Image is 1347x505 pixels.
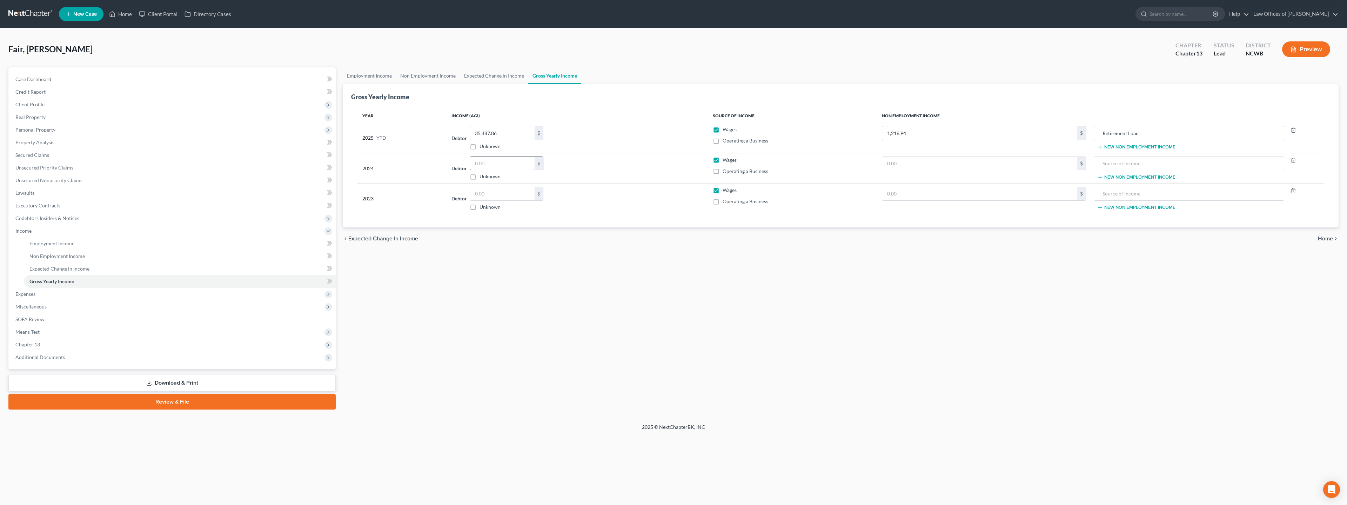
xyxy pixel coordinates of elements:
[723,138,768,144] span: Operating a Business
[1077,157,1086,170] div: $
[29,240,74,246] span: Employment Income
[15,202,60,208] span: Executory Contracts
[1196,50,1202,57] span: 13
[1318,236,1333,241] span: Home
[480,173,501,180] label: Unknown
[29,278,74,284] span: Gross Yearly Income
[1098,157,1281,170] input: Source of Income
[135,8,181,20] a: Client Portal
[723,198,768,204] span: Operating a Business
[15,101,45,107] span: Client Profile
[1097,205,1175,210] button: New Non Employment Income
[1077,126,1086,140] div: $
[15,329,40,335] span: Means Test
[10,161,336,174] a: Unsecured Priority Claims
[1098,187,1281,200] input: Source of Income
[1246,41,1271,49] div: District
[1175,49,1202,58] div: Chapter
[24,250,336,263] a: Non Employment Income
[15,228,32,234] span: Income
[1246,49,1271,58] div: NCWB
[10,73,336,86] a: Case Dashboard
[24,263,336,275] a: Expected Change in Income
[1282,41,1330,57] button: Preview
[15,165,73,171] span: Unsecured Priority Claims
[470,157,535,170] input: 0.00
[29,266,89,272] span: Expected Change in Income
[15,139,54,145] span: Property Analysis
[362,157,440,180] div: 2024
[1097,144,1175,150] button: New Non Employment Income
[8,44,93,54] span: Fair, [PERSON_NAME]
[15,177,82,183] span: Unsecured Nonpriority Claims
[343,67,396,84] a: Employment Income
[10,136,336,149] a: Property Analysis
[15,152,49,158] span: Secured Claims
[343,236,418,241] button: chevron_left Expected Change in Income
[480,143,501,150] label: Unknown
[1214,49,1234,58] div: Lead
[15,127,55,133] span: Personal Property
[882,126,1077,140] input: 0.00
[460,67,528,84] a: Expected Change in Income
[1098,126,1281,140] input: Source of Income
[10,174,336,187] a: Unsecured Nonpriority Claims
[343,236,348,241] i: chevron_left
[451,134,467,142] label: Debtor
[15,190,34,196] span: Lawsuits
[1077,187,1086,200] div: $
[1333,236,1339,241] i: chevron_right
[535,157,543,170] div: $
[73,12,97,17] span: New Case
[15,114,46,120] span: Real Property
[15,215,79,221] span: Codebtors Insiders & Notices
[1150,7,1214,20] input: Search by name...
[1323,481,1340,498] div: Open Intercom Messenger
[723,126,737,132] span: Wages
[376,134,386,141] span: YTD
[15,354,65,360] span: Additional Documents
[1214,41,1234,49] div: Status
[707,109,876,123] th: Source of Income
[474,424,873,436] div: 2025 © NextChapterBK, INC
[723,187,737,193] span: Wages
[106,8,135,20] a: Home
[8,375,336,391] a: Download & Print
[470,126,535,140] input: 0.00
[1318,236,1339,241] button: Home chevron_right
[1175,41,1202,49] div: Chapter
[15,76,51,82] span: Case Dashboard
[723,168,768,174] span: Operating a Business
[181,8,235,20] a: Directory Cases
[24,237,336,250] a: Employment Income
[451,195,467,202] label: Debtor
[10,187,336,199] a: Lawsuits
[29,253,85,259] span: Non Employment Income
[882,187,1077,200] input: 0.00
[351,93,409,101] div: Gross Yearly Income
[528,67,581,84] a: Gross Yearly Income
[723,157,737,163] span: Wages
[1226,8,1249,20] a: Help
[396,67,460,84] a: Non Employment Income
[362,187,440,211] div: 2023
[10,313,336,326] a: SOFA Review
[535,126,543,140] div: $
[1097,174,1175,180] button: New Non Employment Income
[480,204,501,211] label: Unknown
[357,109,446,123] th: Year
[10,149,336,161] a: Secured Claims
[451,165,467,172] label: Debtor
[882,157,1077,170] input: 0.00
[876,109,1325,123] th: Non Employment Income
[535,187,543,200] div: $
[24,275,336,288] a: Gross Yearly Income
[348,236,418,241] span: Expected Change in Income
[15,304,47,310] span: Miscellaneous
[362,126,440,150] div: 2025
[15,291,35,297] span: Expenses
[10,86,336,98] a: Credit Report
[8,394,336,410] a: Review & File
[1250,8,1338,20] a: Law Offices of [PERSON_NAME]
[10,199,336,212] a: Executory Contracts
